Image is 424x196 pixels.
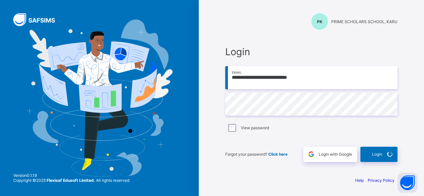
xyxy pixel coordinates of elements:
a: Help [355,178,364,183]
strong: Flexisaf Edusoft Limited. [47,178,95,183]
img: Hero Image [26,20,172,176]
img: google.396cfc9801f0270233282035f929180a.svg [307,150,315,158]
span: Forgot your password? [225,152,288,157]
span: PRIME SCHOLARS SCHOOL, KARU [331,19,397,24]
a: Privacy Policy [368,178,395,183]
img: SAFSIMS Logo [13,13,63,26]
button: Open asap [397,173,417,193]
span: PK [317,19,322,24]
span: Copyright © 2025 All rights reserved. [13,178,130,183]
span: Login with Google [319,152,352,157]
span: Login [225,46,397,58]
a: Click here [268,152,288,157]
label: View password [241,125,269,130]
span: Login [372,152,382,157]
span: Version 0.1.19 [13,173,130,178]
